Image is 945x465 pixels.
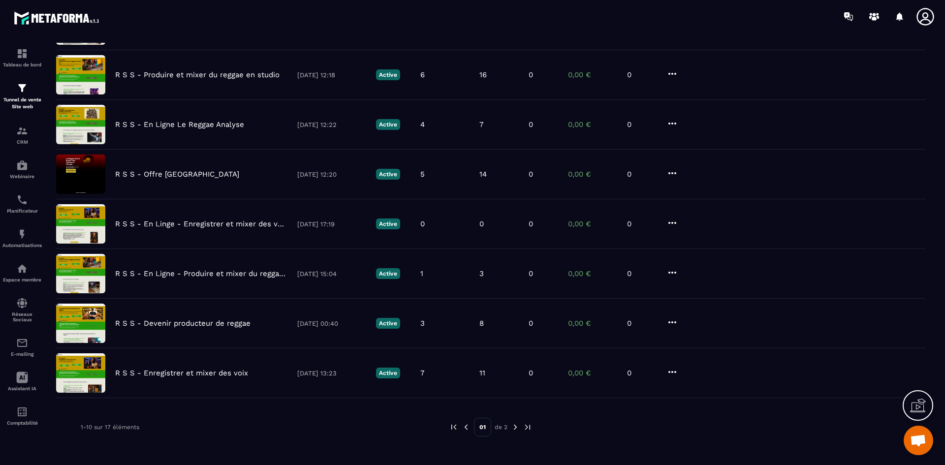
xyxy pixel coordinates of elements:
p: 7 [479,120,483,129]
a: automationsautomationsWebinaire [2,152,42,186]
p: Assistant IA [2,386,42,391]
p: Active [376,318,400,329]
img: accountant [16,406,28,418]
p: 0 [627,269,657,278]
p: [DATE] 12:22 [297,121,366,128]
p: 11 [479,369,485,377]
p: [DATE] 12:18 [297,71,366,79]
a: schedulerschedulerPlanificateur [2,186,42,221]
p: 0 [529,369,533,377]
p: 0,00 € [568,369,617,377]
a: emailemailE-mailing [2,330,42,364]
p: R S S - En Ligne - Produire et mixer du reggae en studio [115,269,287,278]
img: formation [16,125,28,137]
img: next [523,423,532,432]
p: 7 [420,369,424,377]
p: 0,00 € [568,70,617,79]
p: E-mailing [2,351,42,357]
img: formation [16,48,28,60]
a: accountantaccountantComptabilité [2,399,42,433]
img: image [56,204,105,244]
img: automations [16,228,28,240]
p: 1 [420,269,423,278]
p: 0 [529,319,533,328]
p: 1-10 sur 17 éléments [81,424,139,431]
div: Ouvrir le chat [904,426,933,455]
p: Automatisations [2,243,42,248]
p: 0 [529,269,533,278]
p: 0 [420,219,425,228]
p: 3 [420,319,425,328]
img: logo [14,9,102,27]
a: social-networksocial-networkRéseaux Sociaux [2,290,42,330]
p: 6 [420,70,425,79]
p: Tableau de bord [2,62,42,67]
p: R S S - Produire et mixer du reggae en studio [115,70,280,79]
p: 0 [529,219,533,228]
p: R S S - En Linge - Enregistrer et mixer des voix [115,219,287,228]
p: de 2 [495,423,507,431]
p: 0 [529,120,533,129]
p: 0 [529,70,533,79]
p: 0 [529,170,533,179]
a: Assistant IA [2,364,42,399]
a: automationsautomationsEspace membre [2,255,42,290]
p: 8 [479,319,484,328]
p: 0 [627,319,657,328]
p: 0,00 € [568,319,617,328]
p: 0,00 € [568,269,617,278]
a: formationformationTableau de bord [2,40,42,75]
p: 0 [627,369,657,377]
p: 0 [479,219,484,228]
p: Active [376,69,400,80]
p: 0,00 € [568,170,617,179]
p: Réseaux Sociaux [2,311,42,322]
p: R S S - Offre [GEOGRAPHIC_DATA] [115,170,239,179]
img: automations [16,159,28,171]
p: [DATE] 17:19 [297,220,366,228]
p: R S S - Devenir producteur de reggae [115,319,251,328]
p: [DATE] 12:20 [297,171,366,178]
p: Active [376,368,400,378]
p: Webinaire [2,174,42,179]
a: formationformationCRM [2,118,42,152]
p: 0 [627,170,657,179]
p: 0 [627,120,657,129]
p: 0,00 € [568,120,617,129]
p: 3 [479,269,484,278]
img: image [56,105,105,144]
img: prev [449,423,458,432]
p: R S S - En Ligne Le Reggae Analyse [115,120,244,129]
img: prev [462,423,471,432]
p: 01 [474,418,491,436]
img: automations [16,263,28,275]
p: 0 [627,70,657,79]
p: Active [376,169,400,180]
p: 4 [420,120,425,129]
p: 0 [627,219,657,228]
p: R S S - Enregistrer et mixer des voix [115,369,248,377]
p: Espace membre [2,277,42,282]
img: image [56,55,105,94]
img: image [56,353,105,393]
p: 5 [420,170,425,179]
p: [DATE] 15:04 [297,270,366,278]
p: 0,00 € [568,219,617,228]
p: [DATE] 13:23 [297,370,366,377]
img: email [16,337,28,349]
p: 16 [479,70,487,79]
p: Comptabilité [2,420,42,426]
img: image [56,254,105,293]
img: next [511,423,520,432]
a: formationformationTunnel de vente Site web [2,75,42,118]
a: automationsautomationsAutomatisations [2,221,42,255]
p: [DATE] 00:40 [297,320,366,327]
p: Active [376,218,400,229]
p: Active [376,268,400,279]
img: social-network [16,297,28,309]
p: CRM [2,139,42,145]
p: Planificateur [2,208,42,214]
img: image [56,304,105,343]
p: 14 [479,170,487,179]
img: formation [16,82,28,94]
